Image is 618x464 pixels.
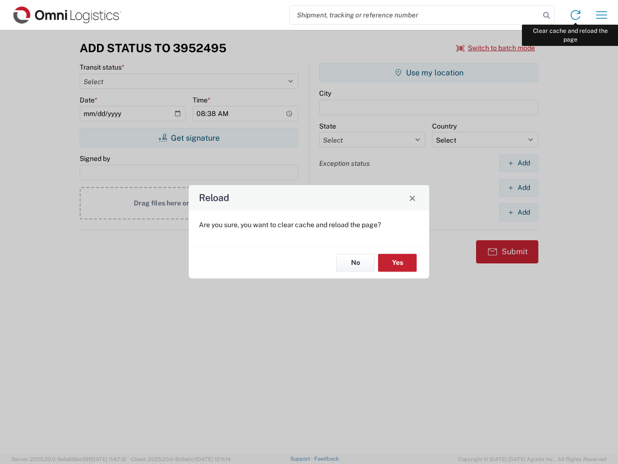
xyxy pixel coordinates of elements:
p: Are you sure, you want to clear cache and reload the page? [199,220,419,229]
button: Close [406,191,419,204]
input: Shipment, tracking or reference number [290,6,540,24]
h4: Reload [199,191,229,205]
button: Yes [378,254,417,272]
button: No [336,254,375,272]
